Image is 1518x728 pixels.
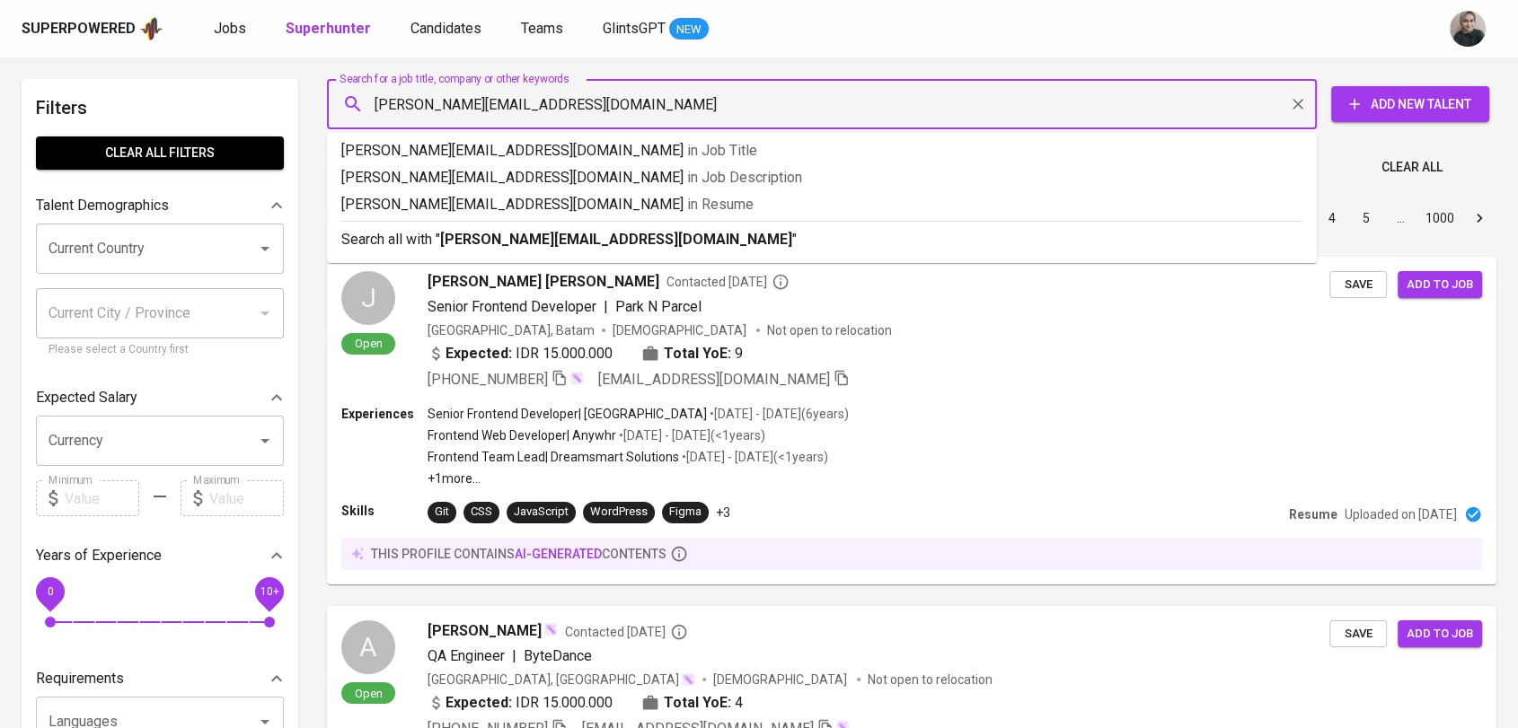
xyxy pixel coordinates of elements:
div: Talent Demographics [36,188,284,224]
span: 9 [735,343,743,364]
div: A [341,620,395,674]
img: app logo [139,15,163,42]
span: Add New Talent [1346,93,1475,116]
span: Clear All [1381,156,1443,179]
button: Go to next page [1465,204,1494,232]
div: CSS [471,504,492,521]
span: Save [1338,624,1378,645]
input: Value [65,480,139,516]
button: Open [252,428,278,453]
p: • [DATE] - [DATE] ( 6 years ) [707,405,849,423]
span: AI-generated [515,547,602,561]
b: [PERSON_NAME][EMAIL_ADDRESS][DOMAIN_NAME] [440,231,792,248]
p: [PERSON_NAME][EMAIL_ADDRESS][DOMAIN_NAME] [341,194,1302,215]
p: Expected Salary [36,387,137,408]
div: Figma [669,504,702,521]
span: Add to job [1407,275,1473,295]
span: [PERSON_NAME] [428,620,542,642]
div: … [1386,209,1415,227]
span: Park N Parcel [615,298,702,315]
a: Superhunter [286,18,375,40]
p: this profile contains contents [371,545,666,563]
span: NEW [669,21,709,39]
p: Frontend Web Developer | Anywhr [428,426,616,444]
button: Go to page 1000 [1420,204,1460,232]
p: Frontend Team Lead | Dreamsmart Solutions [428,448,679,466]
span: Contacted [DATE] [666,273,790,291]
p: Skills [341,502,428,520]
button: Go to page 5 [1352,204,1381,232]
span: Candidates [410,20,481,37]
p: Talent Demographics [36,195,169,216]
span: in Job Title [687,142,757,159]
span: Clear All filters [50,142,269,164]
span: [EMAIL_ADDRESS][DOMAIN_NAME] [598,371,830,388]
p: Search all with " " [341,229,1302,250]
a: Superpoweredapp logo [22,15,163,42]
span: in Resume [687,196,754,213]
h6: Filters [36,93,284,122]
button: Add to job [1398,620,1482,648]
span: [PHONE_NUMBER] [428,371,548,388]
img: magic_wand.svg [543,622,558,636]
p: Requirements [36,668,124,689]
button: Go to page 4 [1318,204,1346,232]
span: Open [348,686,390,701]
b: Expected: [446,692,512,714]
div: Years of Experience [36,538,284,574]
button: Clear All filters [36,136,284,170]
p: • [DATE] - [DATE] ( <1 years ) [679,448,828,466]
span: QA Engineer [428,647,505,664]
div: J [341,271,395,325]
p: Uploaded on [DATE] [1345,505,1457,523]
p: Senior Frontend Developer | [GEOGRAPHIC_DATA] [428,405,707,423]
img: rani.kulsum@glints.com [1450,11,1486,47]
div: Git [435,504,449,521]
a: Jobs [214,18,250,40]
p: • [DATE] - [DATE] ( <1 years ) [616,426,765,444]
button: Clear [1285,92,1311,117]
span: [DEMOGRAPHIC_DATA] [713,671,850,689]
div: Requirements [36,661,284,697]
span: Add to job [1407,624,1473,645]
p: [PERSON_NAME][EMAIL_ADDRESS][DOMAIN_NAME] [341,167,1302,189]
p: Experiences [341,405,428,423]
a: Teams [521,18,567,40]
span: Jobs [214,20,246,37]
div: IDR 15.000.000 [428,343,613,364]
span: | [512,645,516,667]
div: [GEOGRAPHIC_DATA], Batam [428,321,595,339]
svg: By Batam recruiter [670,623,688,641]
div: IDR 15.000.000 [428,692,613,714]
b: Superhunter [286,20,371,37]
button: Save [1329,620,1387,648]
input: Value [209,480,284,516]
span: 10+ [260,585,278,598]
a: JOpen[PERSON_NAME] [PERSON_NAME]Contacted [DATE]Senior Frontend Developer|Park N Parcel[GEOGRAPHI... [327,257,1496,584]
p: Please select a Country first [49,341,271,359]
span: | [604,296,608,318]
p: [PERSON_NAME][EMAIL_ADDRESS][DOMAIN_NAME] [341,140,1302,162]
p: Not open to relocation [868,671,993,689]
p: +3 [716,504,730,522]
svg: By Batam recruiter [772,273,790,291]
span: ByteDance [524,647,592,664]
span: Contacted [DATE] [565,623,688,641]
button: Clear All [1374,151,1450,184]
a: GlintsGPT NEW [603,18,709,40]
span: Save [1338,275,1378,295]
span: Senior Frontend Developer [428,298,596,315]
p: Years of Experience [36,545,162,566]
button: Open [252,236,278,261]
a: Candidates [410,18,485,40]
p: Resume [1289,505,1337,523]
div: Expected Salary [36,380,284,416]
span: 0 [47,585,53,598]
button: Add New Talent [1331,86,1489,122]
p: +1 more ... [428,469,849,487]
b: Total YoE: [664,343,731,364]
div: JavaScript [514,504,569,521]
nav: pagination navigation [1178,204,1496,232]
button: Save [1329,271,1387,299]
span: GlintsGPT [603,20,666,37]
